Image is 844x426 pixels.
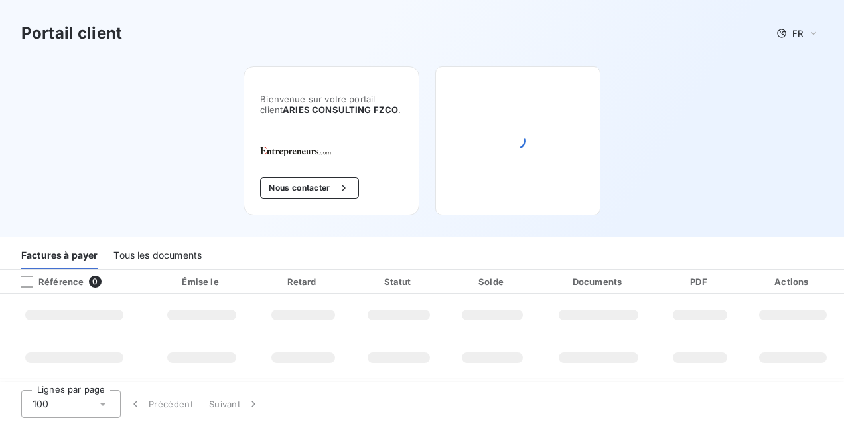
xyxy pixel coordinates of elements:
[283,104,398,115] span: ARIES CONSULTING FZCO
[21,21,122,45] h3: Portail client
[792,28,803,39] span: FR
[201,390,268,418] button: Suivant
[354,275,444,288] div: Statut
[11,276,84,288] div: Référence
[121,390,201,418] button: Précédent
[152,275,252,288] div: Émise le
[744,275,841,288] div: Actions
[89,276,101,288] span: 0
[662,275,739,288] div: PDF
[21,241,98,269] div: Factures à payer
[260,147,345,156] img: Company logo
[257,275,349,288] div: Retard
[449,275,535,288] div: Solde
[541,275,656,288] div: Documents
[113,241,202,269] div: Tous les documents
[260,94,403,115] span: Bienvenue sur votre portail client .
[260,177,358,199] button: Nous contacter
[33,397,48,411] span: 100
